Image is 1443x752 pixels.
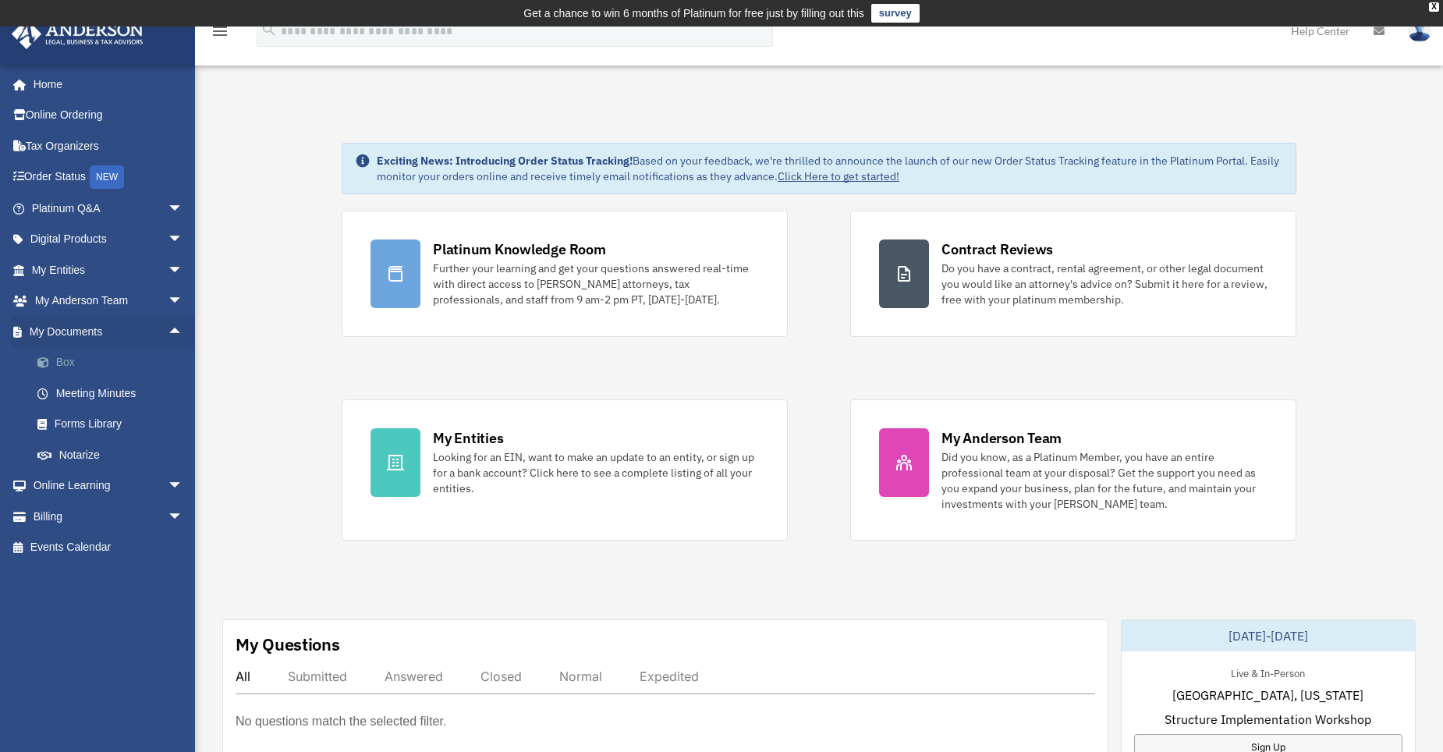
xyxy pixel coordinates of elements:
[11,100,207,131] a: Online Ordering
[11,254,207,286] a: My Entitiesarrow_drop_down
[168,254,199,286] span: arrow_drop_down
[433,449,759,496] div: Looking for an EIN, want to make an update to an entity, or sign up for a bank account? Click her...
[11,501,207,532] a: Billingarrow_drop_down
[778,169,899,183] a: Click Here to get started!
[640,669,699,684] div: Expedited
[559,669,602,684] div: Normal
[11,470,207,502] a: Online Learningarrow_drop_down
[168,224,199,256] span: arrow_drop_down
[168,286,199,317] span: arrow_drop_down
[433,261,759,307] div: Further your learning and get your questions answered real-time with direct access to [PERSON_NAM...
[1408,20,1431,42] img: User Pic
[342,399,788,541] a: My Entities Looking for an EIN, want to make an update to an entity, or sign up for a bank accoun...
[211,22,229,41] i: menu
[236,633,340,656] div: My Questions
[11,130,207,161] a: Tax Organizers
[1122,620,1416,651] div: [DATE]-[DATE]
[22,439,207,470] a: Notarize
[7,19,148,49] img: Anderson Advisors Platinum Portal
[433,239,606,259] div: Platinum Knowledge Room
[11,286,207,317] a: My Anderson Teamarrow_drop_down
[22,378,207,409] a: Meeting Minutes
[941,261,1267,307] div: Do you have a contract, rental agreement, or other legal document you would like an attorney's ad...
[342,211,788,337] a: Platinum Knowledge Room Further your learning and get your questions answered real-time with dire...
[11,532,207,563] a: Events Calendar
[1172,686,1363,704] span: [GEOGRAPHIC_DATA], [US_STATE]
[871,4,920,23] a: survey
[22,347,207,378] a: Box
[1429,2,1439,12] div: close
[168,470,199,502] span: arrow_drop_down
[480,669,522,684] div: Closed
[850,211,1296,337] a: Contract Reviews Do you have a contract, rental agreement, or other legal document you would like...
[11,224,207,255] a: Digital Productsarrow_drop_down
[941,239,1053,259] div: Contract Reviews
[433,428,503,448] div: My Entities
[236,711,446,732] p: No questions match the selected filter.
[385,669,443,684] div: Answered
[168,193,199,225] span: arrow_drop_down
[1165,710,1371,729] span: Structure Implementation Workshop
[377,153,1283,184] div: Based on your feedback, we're thrilled to announce the launch of our new Order Status Tracking fe...
[288,669,347,684] div: Submitted
[850,399,1296,541] a: My Anderson Team Did you know, as a Platinum Member, you have an entire professional team at your...
[11,316,207,347] a: My Documentsarrow_drop_up
[261,21,278,38] i: search
[211,27,229,41] a: menu
[941,428,1062,448] div: My Anderson Team
[1218,664,1317,680] div: Live & In-Person
[11,193,207,224] a: Platinum Q&Aarrow_drop_down
[941,449,1267,512] div: Did you know, as a Platinum Member, you have an entire professional team at your disposal? Get th...
[11,69,199,100] a: Home
[168,501,199,533] span: arrow_drop_down
[22,409,207,440] a: Forms Library
[90,165,124,189] div: NEW
[523,4,864,23] div: Get a chance to win 6 months of Platinum for free just by filling out this
[236,669,250,684] div: All
[11,161,207,193] a: Order StatusNEW
[168,316,199,348] span: arrow_drop_up
[377,154,633,168] strong: Exciting News: Introducing Order Status Tracking!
